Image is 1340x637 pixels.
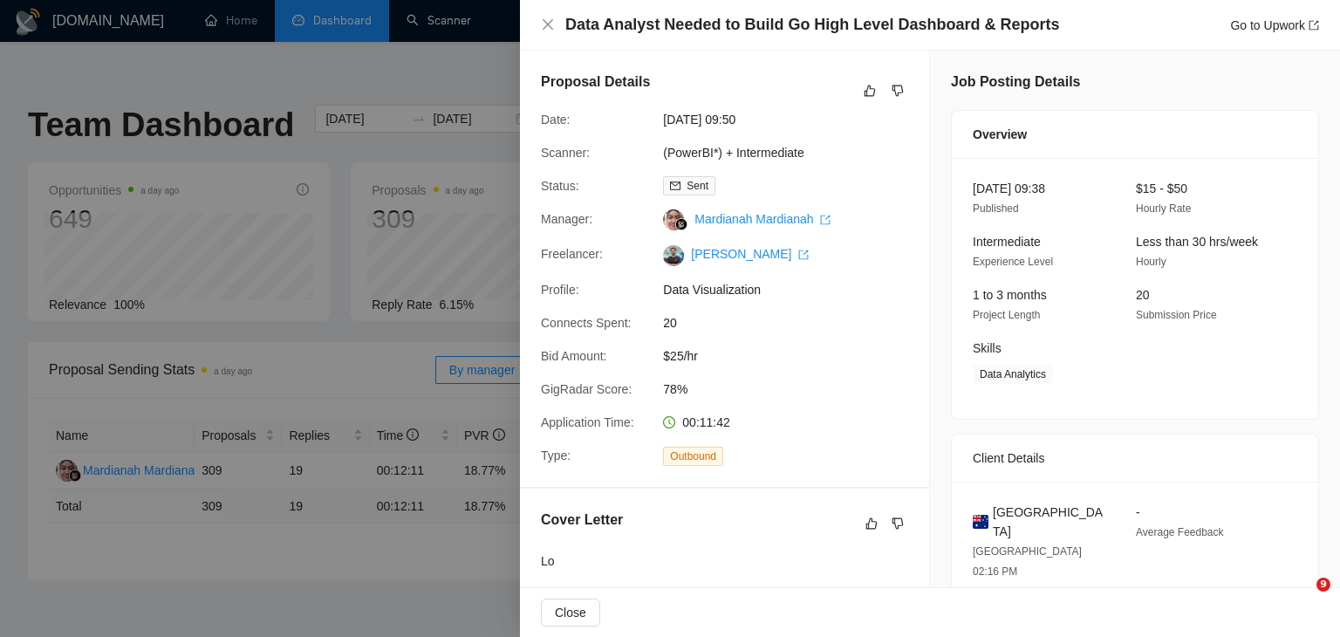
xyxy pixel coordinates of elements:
[887,513,908,534] button: dislike
[691,247,809,261] a: [PERSON_NAME] export
[1136,309,1217,321] span: Submission Price
[663,416,675,428] span: clock-circle
[973,256,1053,268] span: Experience Level
[541,316,632,330] span: Connects Spent:
[663,380,925,399] span: 78%
[541,449,571,462] span: Type:
[1136,202,1191,215] span: Hourly Rate
[973,545,1082,578] span: [GEOGRAPHIC_DATA] 02:16 PM
[682,415,730,429] span: 00:11:42
[973,235,1041,249] span: Intermediate
[694,212,831,226] a: Mardianah Mardianah export
[541,415,634,429] span: Application Time:
[675,218,687,230] img: gigradar-bm.png
[541,349,607,363] span: Bid Amount:
[1281,578,1323,620] iframe: Intercom live chat
[993,503,1108,541] span: [GEOGRAPHIC_DATA]
[1136,182,1187,195] span: $15 - $50
[663,146,803,160] a: (PowerBI*) + Intermediate
[663,447,723,466] span: Outbound
[1230,18,1319,32] a: Go to Upworkexport
[973,288,1047,302] span: 1 to 3 months
[973,182,1045,195] span: [DATE] 09:38
[670,181,680,191] span: mail
[864,84,876,98] span: like
[541,510,623,531] h5: Cover Letter
[565,14,1059,36] h4: Data Analyst Needed to Build Go High Level Dashboard & Reports
[892,517,904,531] span: dislike
[541,283,579,297] span: Profile:
[973,365,1053,384] span: Data Analytics
[541,17,555,32] button: Close
[541,113,570,127] span: Date:
[820,215,831,225] span: export
[555,603,586,622] span: Close
[1136,505,1140,519] span: -
[541,179,579,193] span: Status:
[887,80,908,101] button: dislike
[663,313,925,332] span: 20
[541,212,592,226] span: Manager:
[1316,578,1330,592] span: 9
[1309,20,1319,31] span: export
[798,250,809,260] span: export
[973,512,988,531] img: 🇦🇺
[541,17,555,31] span: close
[865,517,878,531] span: like
[1136,288,1150,302] span: 20
[973,309,1040,321] span: Project Length
[541,146,590,160] span: Scanner:
[1136,526,1224,538] span: Average Feedback
[859,80,880,101] button: like
[541,247,603,261] span: Freelancer:
[973,435,1297,482] div: Client Details
[663,280,925,299] span: Data Visualization
[1136,256,1166,268] span: Hourly
[973,341,1002,355] span: Skills
[541,72,650,92] h5: Proposal Details
[861,513,882,534] button: like
[1136,235,1258,249] span: Less than 30 hrs/week
[973,125,1027,144] span: Overview
[973,202,1019,215] span: Published
[951,72,1080,92] h5: Job Posting Details
[892,84,904,98] span: dislike
[663,110,925,129] span: [DATE] 09:50
[541,382,632,396] span: GigRadar Score:
[541,599,600,627] button: Close
[663,346,925,366] span: $25/hr
[663,245,684,266] img: c1vnAk7Xg35u1M3RaLzkY2xn22cMI9QnxesaoOFDUVoDELUyl3LMqzhVQbq_15fTna
[687,180,708,192] span: Sent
